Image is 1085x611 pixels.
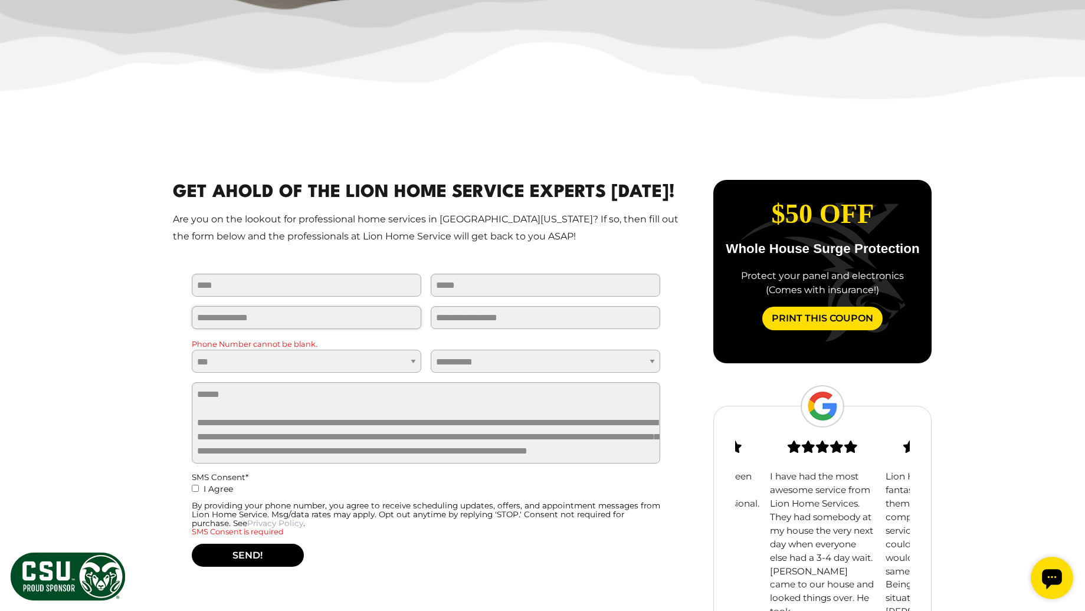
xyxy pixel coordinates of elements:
[762,307,883,330] a: Print This Coupon
[173,211,680,245] p: Are you on the lookout for professional home services in [GEOGRAPHIC_DATA][US_STATE]? If so, then...
[723,269,922,297] div: Protect your panel and electronics (Comes with insurance!)
[247,518,303,528] a: Privacy Policy
[723,242,922,255] p: Whole House Surge Protection
[173,180,680,206] h2: Get Ahold Of The Lion Home Service Experts [DATE]!
[713,180,932,349] div: slide 5
[801,385,844,428] img: Google Logo
[713,180,931,363] div: carousel
[192,482,661,501] label: I Agree
[192,544,304,567] button: SEND!
[192,473,661,482] div: SMS Consent
[771,199,874,229] span: $50 Off
[192,501,661,528] div: By providing your phone number, you agree to receive scheduling updates, offers, and appointment ...
[192,528,661,536] div: SMS Consent is required
[192,339,421,350] div: Phone Number cannot be blank.
[9,551,127,602] img: CSU Sponsor Badge
[5,5,47,47] div: Open chat widget
[192,485,199,492] input: I Agree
